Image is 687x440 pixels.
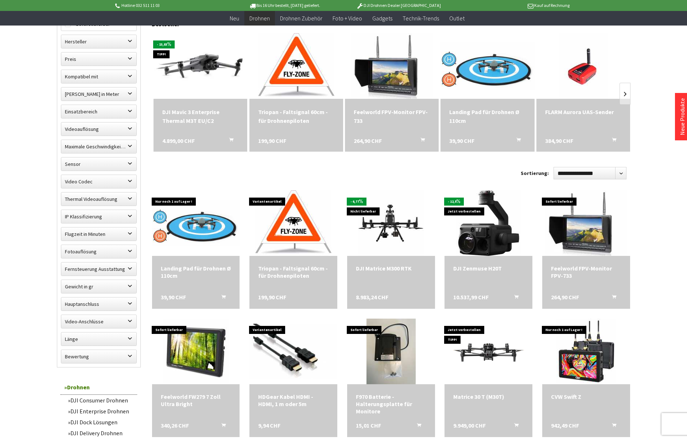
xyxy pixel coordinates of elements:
[545,136,573,145] span: 384,90 CHF
[258,393,329,408] div: HDGear Kabel HDMI - HDMI, 1 m oder 5m
[161,265,231,279] div: Landing Pad für Drohnen Ø 110cm
[444,11,470,26] a: Outlet
[356,265,426,272] a: DJI Matrice M300 RTK 8.983,24 CHF
[161,422,189,429] span: 340,26 CHF
[163,319,229,384] img: Feelworld FW279 7 Zoll Ultra Bright
[358,190,424,256] img: DJI Matrice M300 RTK
[559,33,608,99] img: FLARM Aurora UAS-Sender
[258,265,329,279] div: Triopan - Faltsignal 60cm - für Drohnenpiloten
[61,210,136,223] label: IP Klassifizierung
[545,108,621,116] div: FLARM Aurora UAS-Sender
[220,136,238,146] button: In den Warenkorb
[258,393,329,408] a: HDGear Kabel HDMI - HDMI, 1 m oder 5m 9,94 CHF
[162,136,195,145] span: 4.899,00 CHF
[453,265,524,272] a: DJI Zenmuse H20T 10.537,99 CHF In den Warenkorb
[161,293,186,301] span: 39,90 CHF
[61,122,136,136] label: Videoauflösung
[403,15,439,22] span: Technik-Trends
[258,422,280,429] span: 9,94 CHF
[154,36,247,96] img: DJI Mavic 3 Enterprise Thermal M3T EU/C2
[61,35,136,48] label: Hersteller
[551,393,621,400] a: CVW Swift Z 942,49 CHF In den Warenkorb
[455,1,569,10] p: Kauf auf Rechnung
[551,293,579,301] span: 264,90 CHF
[61,70,136,83] label: Kompatibel mit
[249,15,270,22] span: Drohnen
[449,108,525,125] div: Landing Pad für Drohnen Ø 110cm
[603,136,621,146] button: In den Warenkorb
[61,140,136,153] label: Maximale Geschwindigkeit in km/h
[366,319,416,384] img: F970 Batterie - Halterungsplatte für Monitore
[162,108,238,125] a: DJI Mavic 3 Enterprise Thermal M3T EU/C2 4.899,00 CHF In den Warenkorb
[453,265,524,272] div: DJI Zenmuse H20T
[280,15,322,22] span: Drohnen Zubehör
[351,33,433,99] img: Feelworld FPV-Monitor FPV-733
[61,350,136,363] label: Bewertung
[258,265,329,279] a: Triopan - Faltsignal 60cm - für Drohnenpiloten 199,90 CHF
[449,136,474,145] span: 39,90 CHF
[453,422,486,429] span: 9.949,00 CHF
[64,395,137,406] a: DJI Consumer Drohnen
[258,293,286,301] span: 199,90 CHF
[412,136,429,146] button: In den Warenkorb
[258,33,334,99] img: Triopan - Faltsignal 60cm - für Drohnenpiloten
[440,42,534,91] img: Landing Pad für Drohnen Ø 110cm
[453,293,489,301] span: 10.537,99 CHF
[408,422,426,431] button: In den Warenkorb
[449,15,465,22] span: Outlet
[61,380,137,395] a: Drohnen
[505,422,523,431] button: In den Warenkorb
[61,280,136,293] label: Gewicht in gr
[161,265,231,279] a: Landing Pad für Drohnen Ø 110cm 39,90 CHF In den Warenkorb
[61,315,136,328] label: Video-Anschlüsse
[354,108,430,125] a: Feelworld FPV-Monitor FPV-733 264,90 CHF In den Warenkorb
[356,422,381,429] span: 15,01 CHF
[213,422,230,431] button: In den Warenkorb
[258,108,334,125] a: Triopan - Faltsignal 60cm - für Drohnenpiloten 199,90 CHF
[61,262,136,276] label: Fernsteuerung Ausstattung
[61,175,136,188] label: Video Codec
[356,393,426,415] a: F970 Batterie - Halterungsplatte für Monitore 15,01 CHF In den Warenkorb
[61,192,136,206] label: Thermal Videoauflösung
[61,52,136,66] label: Preis
[397,11,444,26] a: Technik-Trends
[61,157,136,171] label: Sensor
[356,393,426,415] div: F970 Batterie - Halterungsplatte für Monitore
[603,293,621,303] button: In den Warenkorb
[327,11,367,26] a: Foto + Video
[603,422,621,431] button: In den Warenkorb
[342,1,455,10] p: DJI Drohnen Dealer [GEOGRAPHIC_DATA]
[545,108,621,116] a: FLARM Aurora UAS-Sender 384,90 CHF In den Warenkorb
[152,200,240,246] img: Landing Pad für Drohnen Ø 110cm
[61,332,136,346] label: Länge
[275,11,327,26] a: Drohnen Zubehör
[114,1,228,10] p: Hotline 032 511 11 03
[521,167,549,179] label: Sortierung:
[61,227,136,241] label: Flugzeit in Minuten
[64,406,137,417] a: DJI Enterprise Drohnen
[258,108,334,125] div: Triopan - Faltsignal 60cm - für Drohnenpiloten
[545,190,627,256] img: Feelworld FPV-Monitor FPV-733
[255,190,331,256] img: Triopan - Faltsignal 60cm - für Drohnenpiloten
[249,324,337,379] img: HDGear Kabel HDMI - HDMI, 1 m oder 5m
[161,393,231,408] div: Feelworld FW279 7 Zoll Ultra Bright
[230,15,239,22] span: Neu
[61,105,136,118] label: Einsatzbereich
[508,136,525,146] button: In den Warenkorb
[679,98,686,135] a: Neue Produkte
[453,393,524,400] div: Matrice 30 T (M30T)
[64,417,137,428] a: DJI Dock Lösungen
[333,15,362,22] span: Foto + Video
[556,319,616,384] img: CVW Swift Z
[551,265,621,279] div: Feelworld FPV-Monitor FPV-733
[372,15,392,22] span: Gadgets
[453,393,524,400] a: Matrice 30 T (M30T) 9.949,00 CHF In den Warenkorb
[354,108,430,125] div: Feelworld FPV-Monitor FPV-733
[367,11,397,26] a: Gadgets
[258,136,286,145] span: 199,90 CHF
[505,293,523,303] button: In den Warenkorb
[356,265,426,272] div: DJI Matrice M300 RTK
[228,1,341,10] p: Bis 16 Uhr bestellt, [DATE] geliefert.
[213,293,230,303] button: In den Warenkorb
[225,11,244,26] a: Neu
